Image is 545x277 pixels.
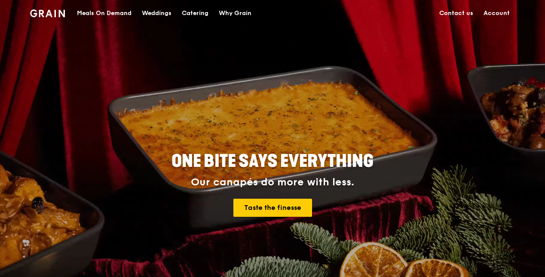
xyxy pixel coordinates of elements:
a: Catering [177,0,214,26]
div: Catering [182,0,208,26]
div: Weddings [142,0,171,26]
div: Why Grain [219,0,251,26]
a: Weddings [137,0,177,26]
a: Why Grain [214,0,257,26]
div: Our canapés do more with less. [118,176,427,188]
a: Taste the finesse [233,199,312,217]
a: Contact us [434,0,478,26]
span: ONE BITE SAYS EVERYTHING [171,151,374,172]
a: Account [478,0,515,26]
img: Grain [30,9,65,17]
div: Meals On Demand [77,0,132,26]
